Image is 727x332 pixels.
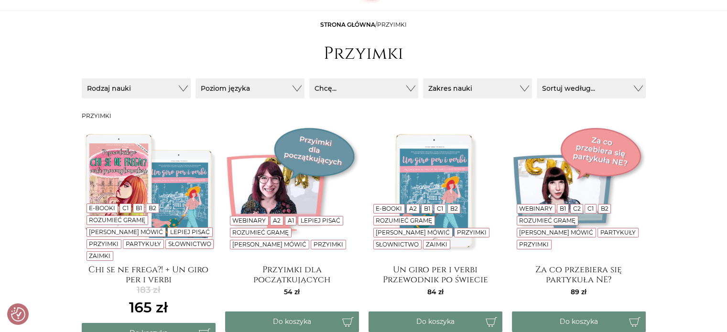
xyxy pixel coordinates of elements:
img: Revisit consent button [11,307,25,321]
a: [PERSON_NAME] mówić [519,229,593,236]
a: B2 [450,205,458,212]
a: Webinary [232,217,266,224]
a: E-booki [376,205,402,212]
del: 183 [129,284,168,297]
span: 54 [284,288,300,296]
h1: Przyimki [324,43,403,64]
a: Przyimki [89,240,119,247]
button: Poziom języka [195,78,304,98]
a: Strona główna [320,21,375,28]
button: Do koszyka [512,311,646,332]
a: Słownictwo [376,241,419,248]
span: 89 [571,288,586,296]
a: Przyimki [457,229,487,236]
a: E-booki [89,204,115,212]
a: Za co przebiera się partykuła NE? [512,265,646,284]
a: Chi se ne frega?! + Un giro per i verbi [82,265,216,284]
a: Un giro per i verbi Przewodnik po świecie włoskich czasowników [369,265,502,284]
button: Do koszyka [369,311,502,332]
a: C1 [122,204,129,212]
h3: Przyimki [82,113,646,119]
a: B1 [423,205,430,212]
button: Zakres nauki [423,78,532,98]
span: Przyimki [377,21,407,28]
a: Zaimki [89,252,110,259]
a: Rozumieć gramę [376,217,432,224]
span: 84 [427,288,444,296]
a: Rozumieć gramę [519,217,575,224]
a: [PERSON_NAME] mówić [376,229,450,236]
a: Partykuły [126,240,161,247]
a: [PERSON_NAME] mówić [89,228,163,236]
a: Przyimki [519,241,549,248]
a: Lepiej pisać [170,228,210,236]
a: Przyimki [314,241,343,248]
a: B2 [149,204,156,212]
a: C1 [587,205,594,212]
span: / [320,21,407,28]
a: [PERSON_NAME] mówić [232,241,306,248]
a: Partykuły [600,229,636,236]
a: B1 [560,205,566,212]
a: Słownictwo [168,240,211,247]
a: Lepiej pisać [301,217,340,224]
a: B1 [135,204,141,212]
a: C1 [437,205,443,212]
a: Rozumieć gramę [232,229,289,236]
a: Webinary [519,205,553,212]
button: Sortuj według... [537,78,646,98]
button: Rodzaj nauki [82,78,191,98]
a: Przyimki dla początkujących [225,265,359,284]
button: Chcę... [309,78,418,98]
ins: 165 [129,297,168,318]
a: A1 [287,217,293,224]
a: B2 [601,205,608,212]
a: Rozumieć gramę [89,216,145,224]
button: Do koszyka [225,311,359,332]
a: Zaimki [426,241,447,248]
a: A2 [273,217,281,224]
a: C2 [573,205,580,212]
a: A2 [409,205,417,212]
button: Preferencje co do zgód [11,307,25,321]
